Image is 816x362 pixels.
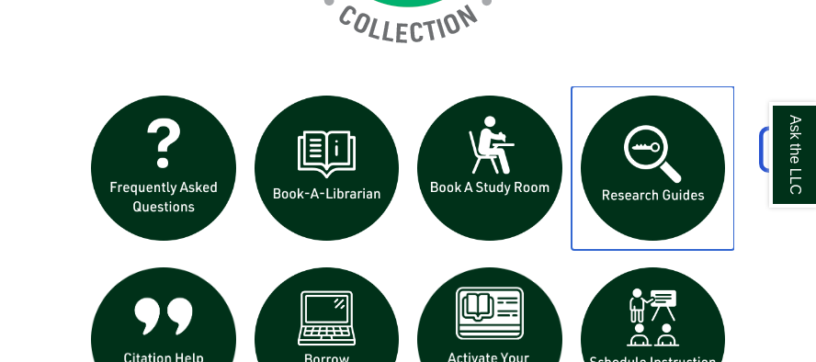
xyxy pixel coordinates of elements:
[572,86,735,250] img: Research Guides icon links to research guides web page
[82,86,245,250] img: frequently asked questions
[245,86,409,250] img: Book a Librarian icon links to book a librarian web page
[753,137,811,162] a: Back to Top
[408,86,572,250] img: book a study room icon links to book a study room web page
